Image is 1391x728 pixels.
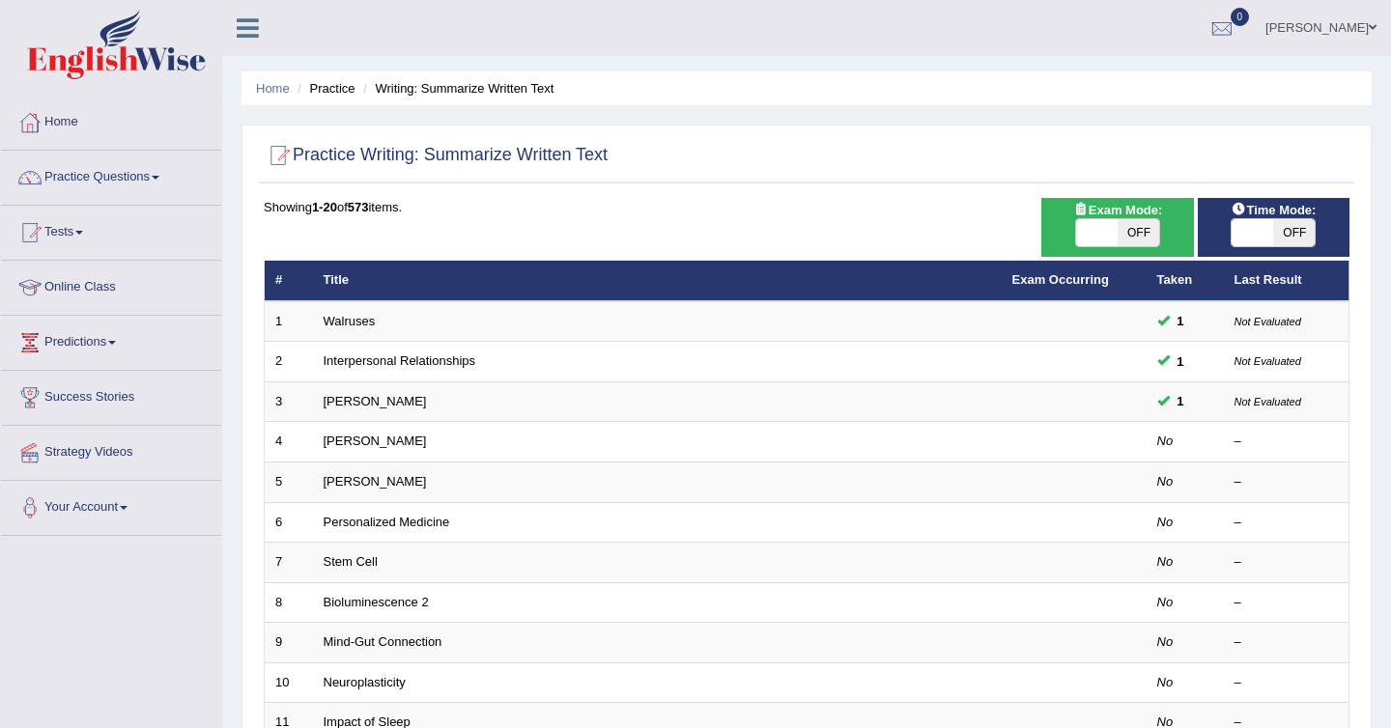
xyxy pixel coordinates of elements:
a: Strategy Videos [1,426,221,474]
div: Showing of items. [264,198,1349,216]
div: – [1235,473,1339,491]
td: 5 [265,462,313,503]
a: Interpersonal Relationships [324,353,476,368]
a: [PERSON_NAME] [324,394,427,408]
a: Walruses [324,314,376,328]
th: # [265,261,313,301]
td: 1 [265,301,313,342]
span: You can still take this question [1170,351,1192,372]
a: Tests [1,206,221,254]
span: You can still take this question [1170,391,1192,411]
span: You can still take this question [1170,311,1192,331]
li: Writing: Summarize Written Text [358,79,554,98]
em: No [1157,595,1174,609]
td: 8 [265,582,313,623]
em: No [1157,474,1174,489]
td: 2 [265,342,313,382]
div: – [1235,594,1339,612]
small: Not Evaluated [1235,316,1301,327]
b: 573 [348,200,369,214]
em: No [1157,675,1174,689]
td: 3 [265,381,313,422]
td: 6 [265,502,313,543]
div: – [1235,633,1339,652]
a: Success Stories [1,371,221,419]
span: OFF [1118,219,1159,246]
th: Title [313,261,1002,301]
th: Taken [1147,261,1224,301]
div: – [1235,514,1339,532]
a: Personalized Medicine [324,515,450,529]
em: No [1157,554,1174,569]
div: – [1235,553,1339,572]
h2: Practice Writing: Summarize Written Text [264,141,608,170]
b: 1-20 [312,200,337,214]
em: No [1157,634,1174,649]
span: Time Mode: [1223,200,1323,220]
a: Predictions [1,316,221,364]
small: Not Evaluated [1235,355,1301,367]
a: [PERSON_NAME] [324,474,427,489]
a: Bioluminescence 2 [324,595,429,609]
td: 9 [265,623,313,663]
a: Home [1,96,221,144]
th: Last Result [1224,261,1349,301]
a: Your Account [1,481,221,529]
td: 10 [265,662,313,703]
span: OFF [1273,219,1315,246]
a: Stem Cell [324,554,378,569]
em: No [1157,515,1174,529]
em: No [1157,434,1174,448]
span: Exam Mode: [1065,200,1170,220]
a: Practice Questions [1,151,221,199]
td: 4 [265,422,313,462]
a: Mind-Gut Connection [324,634,442,649]
td: 7 [265,543,313,583]
small: Not Evaluated [1235,396,1301,407]
a: [PERSON_NAME] [324,434,427,448]
li: Practice [293,79,355,98]
div: – [1235,674,1339,692]
span: 0 [1231,8,1250,26]
a: Exam Occurring [1012,272,1109,287]
div: Show exams occurring in exams [1041,198,1193,257]
a: Neuroplasticity [324,675,406,689]
div: – [1235,433,1339,451]
a: Online Class [1,261,221,309]
a: Home [256,81,290,96]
